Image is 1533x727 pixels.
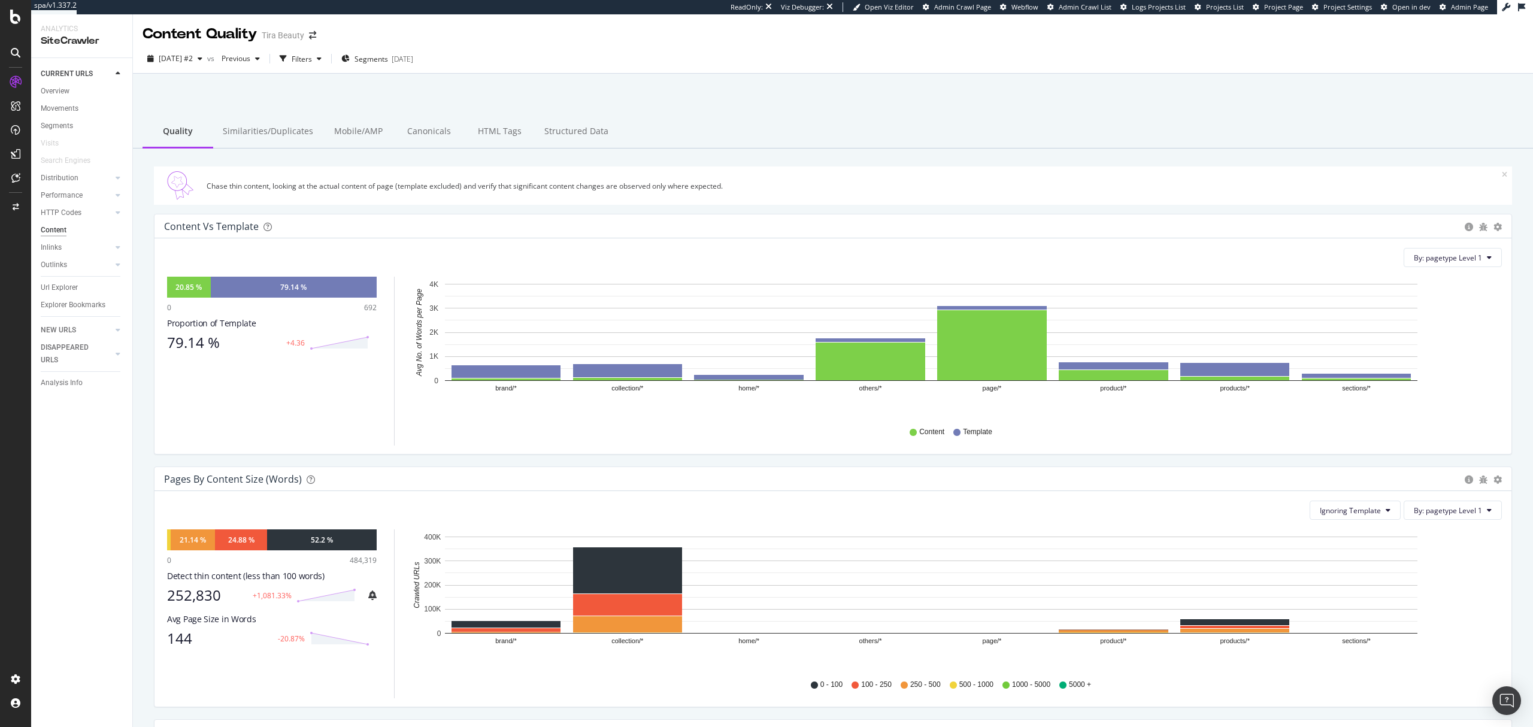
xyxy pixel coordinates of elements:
text: 100K [424,605,441,614]
text: 4K [429,280,438,289]
span: 100 - 250 [861,680,892,690]
span: Segments [355,54,388,64]
a: Admin Crawl List [1047,2,1111,12]
button: By: pagetype Level 1 [1404,501,1502,520]
span: Projects List [1206,2,1244,11]
div: Similarities/Duplicates [213,116,323,149]
div: Segments [41,120,73,132]
div: 252,830 [167,587,246,604]
a: Distribution [41,172,112,184]
span: Admin Crawl List [1059,2,1111,11]
div: 692 [364,302,377,313]
span: By: pagetype Level 1 [1414,253,1482,263]
span: Open Viz Editor [865,2,914,11]
span: 500 - 1000 [959,680,993,690]
div: bell-plus [368,590,377,600]
text: 0 [434,377,438,385]
text: others/* [859,385,883,392]
div: gear [1493,223,1502,231]
span: vs [207,53,217,63]
text: collection/* [611,385,644,392]
span: Webflow [1011,2,1038,11]
div: Content Quality [143,24,257,44]
a: Performance [41,189,112,202]
div: Mobile/AMP [323,116,393,149]
button: Ignoring Template [1310,501,1401,520]
div: Detect thin content (less than 100 words) [167,570,377,582]
div: Distribution [41,172,78,184]
text: 1K [429,353,438,361]
a: Admin Page [1440,2,1488,12]
a: Explorer Bookmarks [41,299,124,311]
a: DISAPPEARED URLS [41,341,112,366]
div: Analysis Info [41,377,83,389]
text: others/* [859,638,883,645]
span: 1000 - 5000 [1012,680,1050,690]
text: collection/* [611,638,644,645]
div: ReadOnly: [731,2,763,12]
span: Previous [217,53,250,63]
a: CURRENT URLS [41,68,112,80]
div: 0 [167,302,171,313]
a: Project Page [1253,2,1303,12]
span: Content [919,427,944,437]
div: Url Explorer [41,281,78,294]
div: Content [41,224,66,237]
text: brand/* [495,385,517,392]
div: +1,081.33% [253,590,292,601]
a: Overview [41,85,124,98]
div: Avg Page Size in Words [167,613,377,625]
text: products/* [1220,385,1250,392]
div: circle-info [1465,223,1473,231]
div: 79.14 % [280,282,307,292]
a: Analysis Info [41,377,124,389]
div: 21.14 % [180,535,206,545]
text: 0 [437,629,441,638]
span: By: pagetype Level 1 [1414,505,1482,516]
div: Search Engines [41,155,90,167]
div: 79.14 % [167,334,279,351]
div: Canonicals [393,116,464,149]
a: Visits [41,137,71,150]
div: Proportion of Template [167,317,377,329]
text: page/* [983,638,1002,645]
span: Open in dev [1392,2,1431,11]
text: 400K [424,533,441,541]
a: Outlinks [41,259,112,271]
a: NEW URLS [41,324,112,337]
text: 3K [429,304,438,313]
svg: A chart. [409,277,1489,416]
div: Movements [41,102,78,115]
a: Open in dev [1381,2,1431,12]
div: Outlinks [41,259,67,271]
span: Admin Crawl Page [934,2,991,11]
text: product/* [1100,385,1127,392]
text: Crawled URLs [413,562,421,608]
div: Performance [41,189,83,202]
div: HTML Tags [464,116,535,149]
span: 2025 Aug. 26th #2 [159,53,193,63]
button: Filters [275,49,326,68]
a: Logs Projects List [1120,2,1186,12]
div: SiteCrawler [41,34,123,48]
div: Overview [41,85,69,98]
div: circle-info [1465,475,1473,484]
div: gear [1493,475,1502,484]
text: sections/* [1342,638,1371,645]
span: 5000 + [1069,680,1091,690]
div: 52.2 % [311,535,333,545]
button: [DATE] #2 [143,49,207,68]
a: Webflow [1000,2,1038,12]
span: Project Settings [1323,2,1372,11]
div: bug [1479,475,1487,484]
div: Structured Data [535,116,618,149]
div: Chase thin content, looking at the actual content of page (template excluded) and verify that sig... [207,181,1502,191]
div: bug [1479,223,1487,231]
text: sections/* [1342,385,1371,392]
a: Project Settings [1312,2,1372,12]
text: home/* [738,638,760,645]
div: Quality [143,116,213,149]
div: 20.85 % [175,282,202,292]
div: NEW URLS [41,324,76,337]
a: Segments [41,120,124,132]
